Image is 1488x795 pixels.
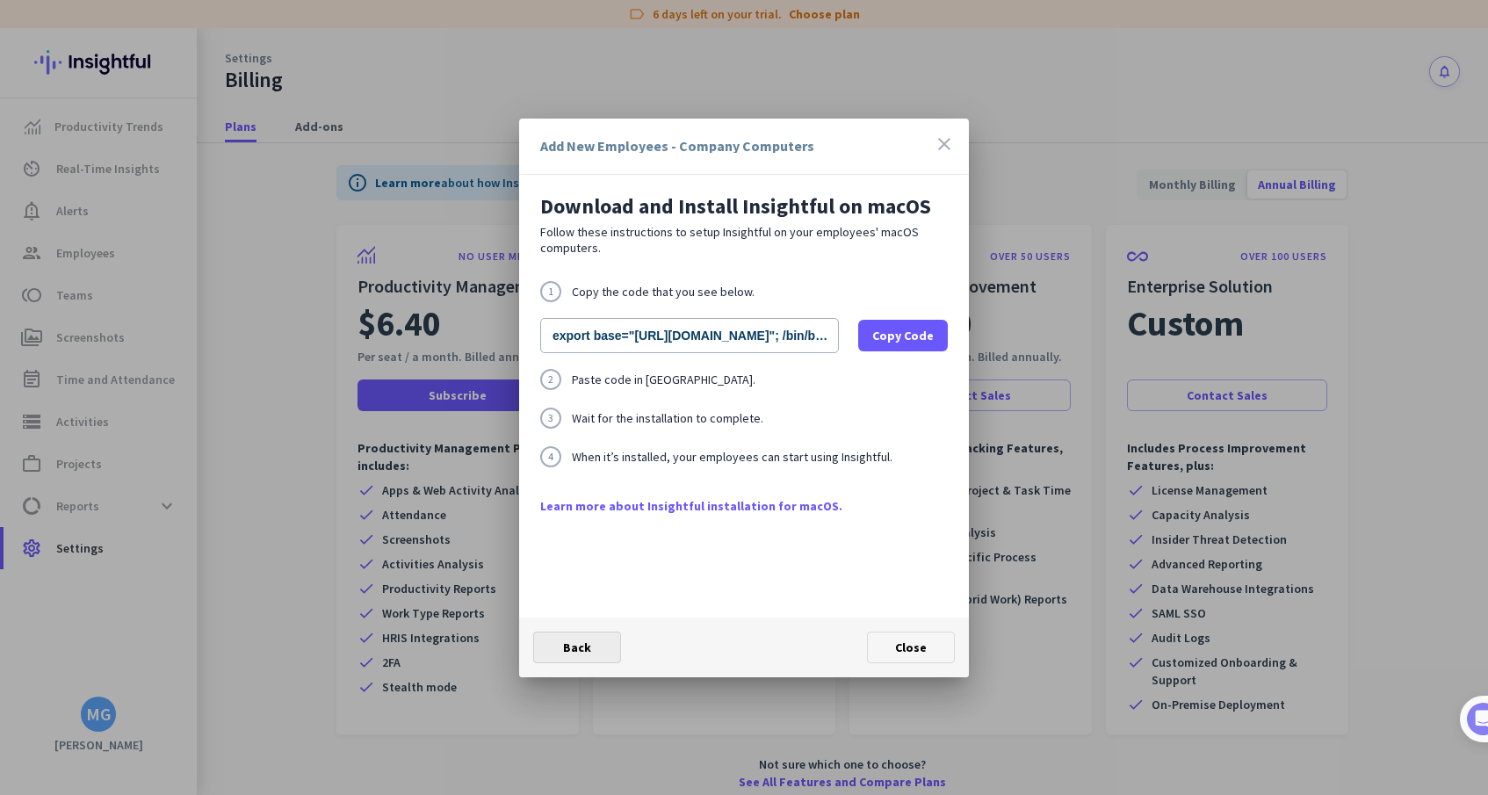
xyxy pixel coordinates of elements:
[572,373,755,386] span: Paste code in [GEOGRAPHIC_DATA].
[533,632,621,663] button: Back
[572,285,755,298] span: Copy the code that you see below.
[540,446,561,467] div: 4
[858,320,948,351] button: Copy Code
[934,134,955,155] i: close
[540,408,561,429] div: 3
[867,632,955,663] button: Close
[540,281,561,302] div: 1
[540,196,948,217] h2: Download and Install Insightful on macOS
[540,497,948,515] a: Learn more about Insightful installation for macOS.
[540,369,561,390] div: 2
[572,451,892,463] span: When it’s installed, your employees can start using Insightful.
[540,139,814,153] div: Add New Employees - Company Computers
[563,640,591,655] span: Back
[540,224,948,256] p: Follow these instructions to setup Insightful on your employees' macOS computers.
[895,640,927,655] span: Close
[572,412,763,424] span: Wait for the installation to complete.
[872,327,934,344] span: Copy Code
